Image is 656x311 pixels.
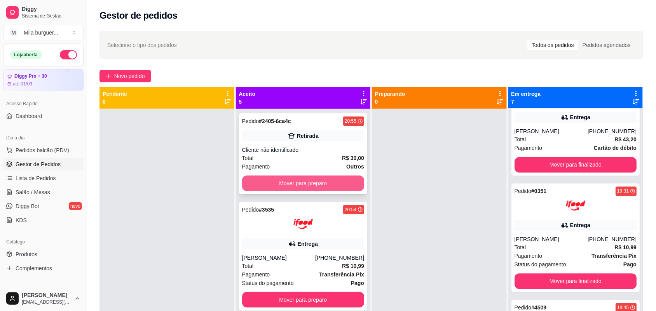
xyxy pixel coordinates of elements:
[3,132,84,144] div: Dia a dia
[242,207,259,213] span: Pedido
[515,157,637,173] button: Mover para finalizado
[107,41,177,49] span: Selecione o tipo dos pedidos
[3,158,84,170] a: Gestor de Pedidos
[531,305,546,311] strong: # 4509
[511,98,541,106] p: 7
[16,174,56,182] span: Lista de Pedidos
[614,137,637,143] strong: R$ 43,20
[99,70,151,82] button: Novo pedido
[239,98,256,106] p: 5
[242,154,254,162] span: Total
[342,263,364,269] strong: R$ 10,99
[3,236,84,248] div: Catálogo
[16,250,37,258] span: Produtos
[239,90,256,98] p: Aceito
[293,214,313,234] img: ifood
[242,254,315,262] div: [PERSON_NAME]
[315,254,364,262] div: [PHONE_NUMBER]
[515,252,543,261] span: Pagamento
[242,292,365,308] button: Mover para preparo
[103,90,127,98] p: Pendente
[10,29,17,36] span: M
[3,25,84,40] button: Select a team
[297,132,319,140] div: Retirada
[22,299,71,305] span: [EMAIL_ADDRESS][DOMAIN_NAME]
[591,253,637,259] strong: Transferência Pix
[3,186,84,198] a: Salão / Mesas
[515,243,526,252] span: Total
[242,270,270,279] span: Pagamento
[594,145,637,151] strong: Cartão de débito
[375,98,405,106] p: 0
[242,279,294,287] span: Status do pagamento
[527,40,578,50] div: Todos os pedidos
[515,188,532,195] span: Pedido
[103,98,127,106] p: 0
[515,274,637,289] button: Mover para finalizado
[16,146,69,154] span: Pedidos balcão (PDV)
[22,292,71,299] span: [PERSON_NAME]
[345,118,356,124] div: 20:55
[511,90,541,98] p: Em entrega
[16,188,50,196] span: Salão / Mesas
[617,188,629,195] div: 19:31
[298,240,318,248] div: Entrega
[3,172,84,184] a: Lista de Pedidos
[515,261,566,269] span: Status do pagamento
[346,163,364,170] strong: Outros
[259,207,274,213] strong: # 3535
[16,264,52,272] span: Complementos
[60,50,77,59] button: Alterar Status
[16,160,61,168] span: Gestor de Pedidos
[515,144,543,153] span: Pagamento
[99,9,178,22] h2: Gestor de pedidos
[10,50,42,59] div: Loja aberta
[3,262,84,275] a: Complementos
[375,90,405,98] p: Preparando
[3,110,84,122] a: Dashboard
[106,73,111,79] span: plus
[578,40,635,50] div: Pedidos agendados
[623,262,637,268] strong: Pago
[342,155,364,161] strong: R$ 30,00
[614,245,637,251] strong: R$ 10,99
[16,216,27,224] span: KDS
[515,305,532,311] span: Pedido
[3,248,84,261] a: Produtos
[22,6,80,13] span: Diggy
[617,305,629,311] div: 18:45
[588,236,637,243] div: [PHONE_NUMBER]
[242,162,270,171] span: Pagamento
[242,175,365,191] button: Mover para preparo
[351,280,364,286] strong: Pago
[242,146,365,154] div: Cliente não identificado
[515,128,588,136] div: [PERSON_NAME]
[588,128,637,136] div: [PHONE_NUMBER]
[515,136,526,144] span: Total
[114,72,145,80] span: Novo pedido
[3,144,84,156] button: Pedidos balcão (PDV)
[13,81,32,87] article: até 01/09
[531,188,546,195] strong: # 0351
[566,196,585,215] img: ifood
[3,97,84,110] div: Acesso Rápido
[3,289,84,308] button: [PERSON_NAME][EMAIL_ADDRESS][DOMAIN_NAME]
[24,29,58,36] div: Mila burguer ...
[3,69,84,91] a: Diggy Pro + 30até 01/09
[3,214,84,226] a: KDS
[3,200,84,212] a: Diggy Botnovo
[570,114,590,122] div: Entrega
[22,13,80,19] span: Sistema de Gestão
[242,262,254,270] span: Total
[3,3,84,22] a: DiggySistema de Gestão
[242,118,259,124] span: Pedido
[570,222,590,229] div: Entrega
[16,112,42,120] span: Dashboard
[515,236,588,243] div: [PERSON_NAME]
[259,118,291,124] strong: # 2405-6ca4c
[345,207,356,213] div: 20:54
[14,73,47,79] article: Diggy Pro + 30
[16,202,39,210] span: Diggy Bot
[319,271,364,278] strong: Transferência Pix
